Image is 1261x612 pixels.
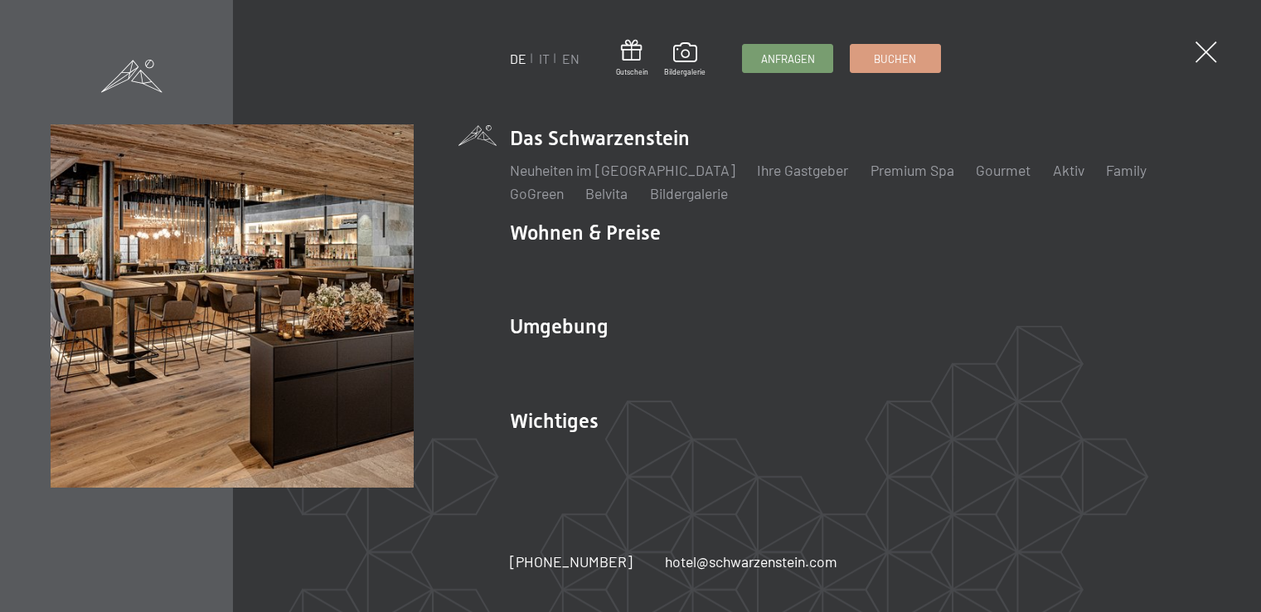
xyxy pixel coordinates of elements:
a: Premium Spa [871,161,954,179]
a: Buchen [851,45,940,72]
a: DE [510,51,526,66]
a: IT [539,51,550,66]
span: Anfragen [761,51,815,66]
a: Anfragen [743,45,832,72]
a: Belvita [585,184,628,202]
a: Gutschein [616,40,648,77]
a: Gourmet [976,161,1031,179]
a: Ihre Gastgeber [757,161,848,179]
span: Bildergalerie [664,67,706,77]
a: GoGreen [510,184,564,202]
a: EN [562,51,580,66]
a: Bildergalerie [650,184,728,202]
a: Bildergalerie [664,42,706,77]
span: [PHONE_NUMBER] [510,552,633,571]
a: [PHONE_NUMBER] [510,551,633,572]
span: Buchen [874,51,916,66]
span: Gutschein [616,67,648,77]
a: Aktiv [1053,161,1084,179]
a: hotel@schwarzenstein.com [665,551,837,572]
a: Neuheiten im [GEOGRAPHIC_DATA] [510,161,735,179]
a: Family [1106,161,1147,179]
